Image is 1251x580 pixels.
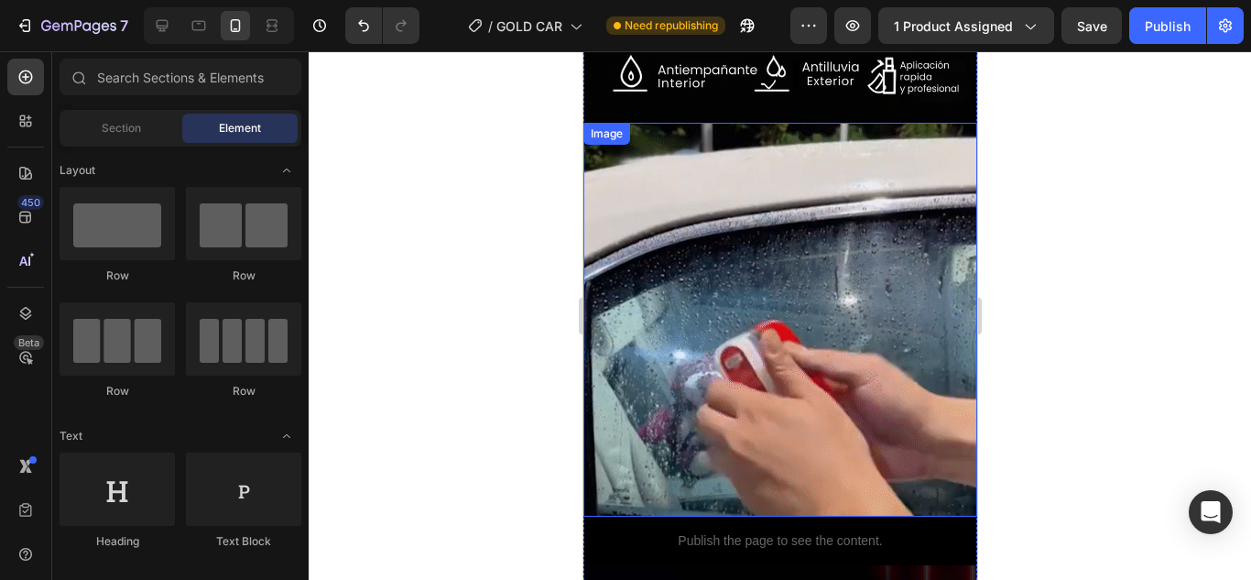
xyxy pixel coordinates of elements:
span: Layout [60,162,95,179]
span: Toggle open [272,156,301,185]
button: 7 [7,7,136,44]
div: 450 [17,195,44,210]
span: Toggle open [272,421,301,451]
div: Undo/Redo [345,7,419,44]
button: Publish [1129,7,1206,44]
div: Beta [14,335,44,350]
span: Need republishing [625,17,718,34]
iframe: Design area [583,51,977,580]
span: GOLD CAR [496,16,562,36]
div: Row [60,268,175,284]
span: Section [102,120,141,137]
button: 1 product assigned [878,7,1054,44]
div: Text Block [186,533,301,550]
span: Text [60,428,82,444]
span: Element [219,120,261,137]
div: Heading [60,533,175,550]
span: Save [1077,18,1107,34]
div: Row [186,383,301,399]
span: 1 product assigned [894,16,1013,36]
input: Search Sections & Elements [60,59,301,95]
button: Save [1061,7,1122,44]
div: Open Intercom Messenger [1189,490,1233,534]
div: Row [186,268,301,284]
div: Row [60,383,175,399]
p: 7 [120,15,128,37]
span: / [488,16,493,36]
div: Publish [1145,16,1191,36]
